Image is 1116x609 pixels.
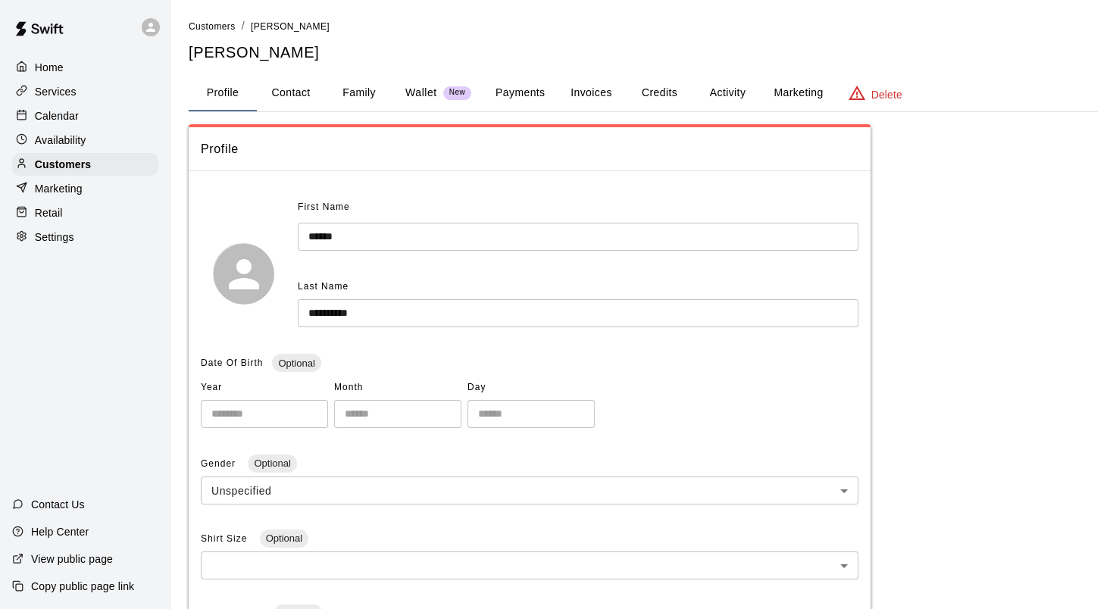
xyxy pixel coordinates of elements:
[189,18,1098,35] nav: breadcrumb
[12,226,158,248] a: Settings
[35,181,83,196] p: Marketing
[260,532,308,544] span: Optional
[467,376,595,400] span: Day
[257,75,325,111] button: Contact
[298,281,349,292] span: Last Name
[272,358,320,369] span: Optional
[201,376,328,400] span: Year
[35,205,63,220] p: Retail
[201,458,239,469] span: Gender
[31,551,113,567] p: View public page
[693,75,761,111] button: Activity
[35,108,79,123] p: Calendar
[189,42,1098,63] h5: [PERSON_NAME]
[201,139,858,159] span: Profile
[871,87,902,102] p: Delete
[189,21,236,32] span: Customers
[12,153,158,176] a: Customers
[201,476,858,504] div: Unspecified
[31,579,134,594] p: Copy public page link
[189,75,257,111] button: Profile
[189,75,1098,111] div: basic tabs example
[248,458,296,469] span: Optional
[12,80,158,103] a: Services
[189,20,236,32] a: Customers
[35,60,64,75] p: Home
[334,376,461,400] span: Month
[12,201,158,224] a: Retail
[325,75,393,111] button: Family
[625,75,693,111] button: Credits
[35,157,91,172] p: Customers
[405,85,437,101] p: Wallet
[201,358,263,368] span: Date Of Birth
[35,84,77,99] p: Services
[31,497,85,512] p: Contact Us
[12,105,158,127] a: Calendar
[31,524,89,539] p: Help Center
[298,195,350,220] span: First Name
[12,177,158,200] a: Marketing
[12,129,158,151] a: Availability
[443,88,471,98] span: New
[251,21,330,32] span: [PERSON_NAME]
[557,75,625,111] button: Invoices
[483,75,557,111] button: Payments
[35,133,86,148] p: Availability
[761,75,835,111] button: Marketing
[35,230,74,245] p: Settings
[201,533,251,544] span: Shirt Size
[242,18,245,34] li: /
[12,56,158,79] a: Home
